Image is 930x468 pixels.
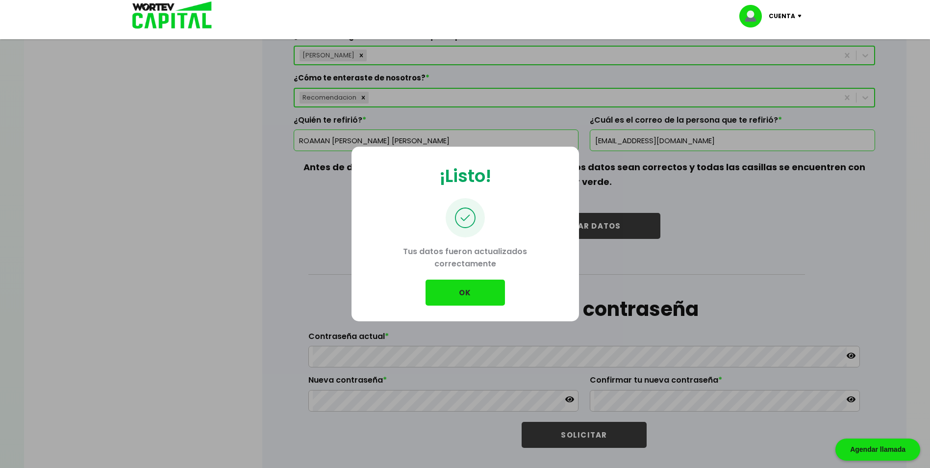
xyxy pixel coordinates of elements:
p: ¡Listo! [439,162,491,189]
button: OK [426,280,505,306]
img: icon-down [795,15,808,18]
img: palomita [446,198,485,237]
p: Cuenta [769,9,795,24]
p: Tus datos fueron actualizados correctamente [367,237,563,280]
div: Agendar llamada [835,439,920,461]
img: profile-image [739,5,769,27]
